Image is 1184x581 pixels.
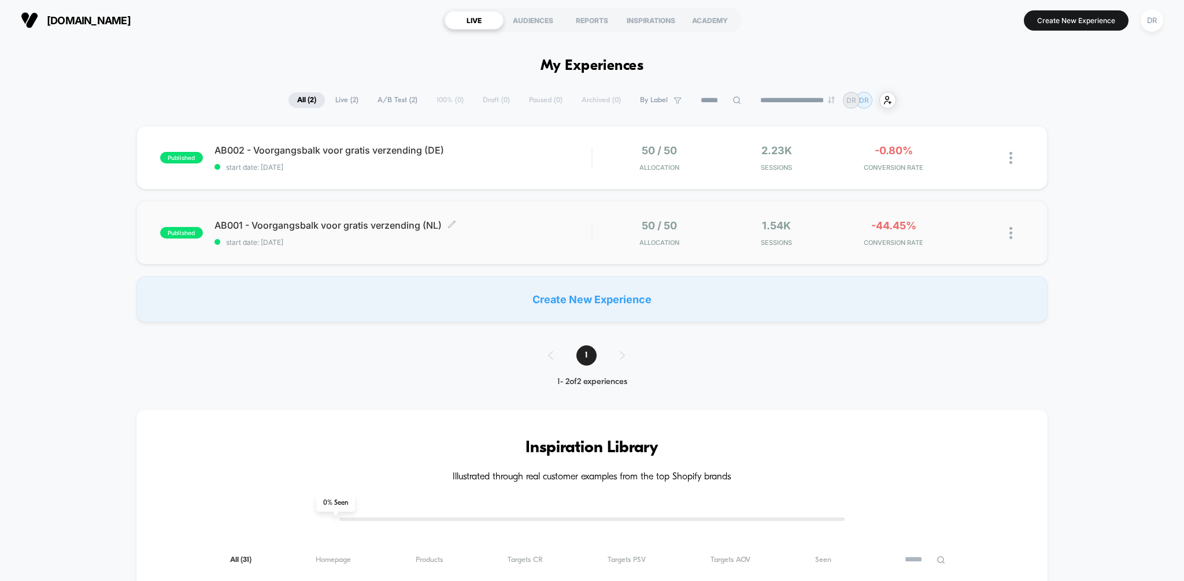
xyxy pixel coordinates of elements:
span: -44.45% [871,219,916,232]
span: All [230,556,251,564]
span: Sessions [721,239,832,247]
div: Create New Experience [136,276,1048,322]
span: 50 / 50 [642,144,677,157]
span: -0.80% [875,144,913,157]
div: Duration [468,318,498,331]
span: Targets CR [508,556,543,564]
span: All ( 2 ) [288,92,325,108]
span: Targets PSV [608,556,646,564]
p: DR [859,96,869,105]
span: 1.54k [762,219,791,232]
span: start date: [DATE] [214,163,592,172]
span: CONVERSION RATE [838,163,950,172]
img: close [1009,227,1012,239]
span: published [160,152,203,163]
h1: My Experiences [541,58,644,75]
span: By Label [640,96,668,105]
span: ( 31 ) [240,556,251,564]
span: Allocation [639,163,679,172]
span: published [160,227,203,239]
span: Live ( 2 ) [327,92,367,108]
button: DR [1137,9,1167,32]
span: AB001 - Voorgangsbalk voor gratis verzending (NL) [214,219,592,231]
img: close [1009,152,1012,164]
button: Create New Experience [1024,10,1128,31]
span: start date: [DATE] [214,238,592,247]
span: Homepage [316,556,351,564]
button: Play, NEW DEMO 2025-VEED.mp4 [288,156,316,184]
span: 0 % Seen [316,494,355,512]
img: end [828,96,835,103]
div: Current time [439,318,466,331]
span: CONVERSION RATE [838,239,950,247]
img: Visually logo [21,12,38,29]
span: AB002 - Voorgangsbalk voor gratis verzending (DE) [214,144,592,156]
span: [DOMAIN_NAME] [47,14,131,27]
p: DR [846,96,856,105]
span: A/B Test ( 2 ) [369,92,426,108]
span: Allocation [639,239,679,247]
div: INSPIRATIONS [621,11,680,29]
span: Sessions [721,163,832,172]
div: ACADEMY [680,11,739,29]
span: 2.23k [761,144,792,157]
div: DR [1141,9,1163,32]
div: 1 - 2 of 2 experiences [536,377,648,387]
div: AUDIENCES [504,11,563,29]
input: Volume [521,319,556,330]
h4: Illustrated through real customer examples from the top Shopify brands [171,472,1013,483]
span: Targets AOV [711,556,750,564]
span: Products [416,556,443,564]
button: [DOMAIN_NAME] [17,11,134,29]
span: 50 / 50 [642,219,677,232]
button: Play, NEW DEMO 2025-VEED.mp4 [6,315,24,334]
span: 1 [576,345,597,366]
h3: Inspiration Library [171,439,1013,457]
span: Seen [815,556,831,564]
div: LIVE [445,11,504,29]
input: Seek [9,300,598,311]
div: REPORTS [563,11,621,29]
